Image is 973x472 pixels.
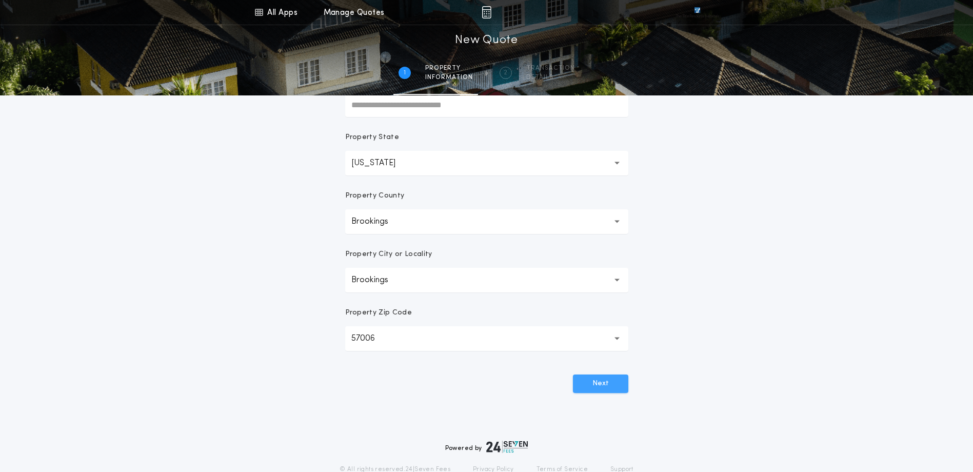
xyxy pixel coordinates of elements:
p: Property Zip Code [345,308,412,318]
img: img [482,6,491,18]
div: Powered by [445,441,528,453]
h1: New Quote [455,32,518,49]
button: 57006 [345,326,628,351]
p: Brookings [351,274,405,286]
p: Property County [345,191,405,201]
p: Property State [345,132,399,143]
span: Property [425,64,473,72]
span: information [425,73,473,82]
button: Brookings [345,268,628,292]
h2: 2 [504,69,507,77]
h2: 1 [404,69,406,77]
img: logo [486,441,528,453]
img: vs-icon [676,7,719,17]
span: Transaction [526,64,575,72]
p: [US_STATE] [351,157,412,169]
span: details [526,73,575,82]
button: Brookings [345,209,628,234]
p: Brookings [351,215,405,228]
button: Next [573,375,628,393]
button: [US_STATE] [345,151,628,175]
p: 57006 [351,332,391,345]
p: Property City or Locality [345,249,432,260]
